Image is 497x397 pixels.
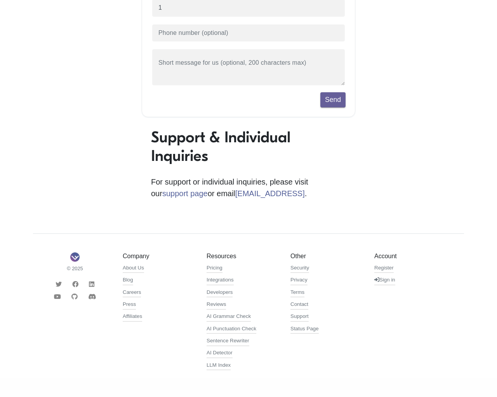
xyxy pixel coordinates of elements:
a: Terms [290,288,304,298]
small: © 2025 [39,265,111,272]
a: Contact [290,300,308,310]
a: LLM Index [207,361,231,371]
h5: Account [374,252,447,260]
i: Discord [88,293,96,300]
a: Pricing [207,264,222,273]
a: support page [162,189,208,198]
button: Send [320,92,346,107]
a: Blog [123,276,133,285]
a: AI Grammar Check [207,312,251,322]
i: LinkedIn [89,281,94,287]
h5: Resources [207,252,279,260]
a: Sentence Rewriter [207,337,249,346]
a: About Us [123,264,144,273]
p: For support or individual inquiries, please visit our or email . [151,176,346,199]
input: Phone number (optional) [151,24,346,43]
a: Careers [123,288,141,298]
a: Developers [207,288,233,298]
a: Register [374,264,394,273]
h1: Support & Individual Inquiries [151,128,346,165]
a: Press [123,300,136,310]
h5: Other [290,252,363,260]
i: Youtube [54,293,61,300]
a: Integrations [207,276,234,285]
i: Github [71,293,78,300]
a: AI Punctuation Check [207,325,256,334]
i: Facebook [72,281,78,287]
a: Sign in [374,276,395,285]
a: Reviews [207,300,226,310]
a: Security [290,264,309,273]
a: AI Detector [207,349,233,358]
h5: Company [123,252,195,260]
a: Privacy [290,276,308,285]
a: Affiliates [123,312,142,322]
i: Twitter [56,281,62,287]
img: Sapling Logo [70,252,80,262]
a: Status Page [290,325,319,334]
a: [EMAIL_ADDRESS] [235,189,305,198]
a: Support [290,312,309,322]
